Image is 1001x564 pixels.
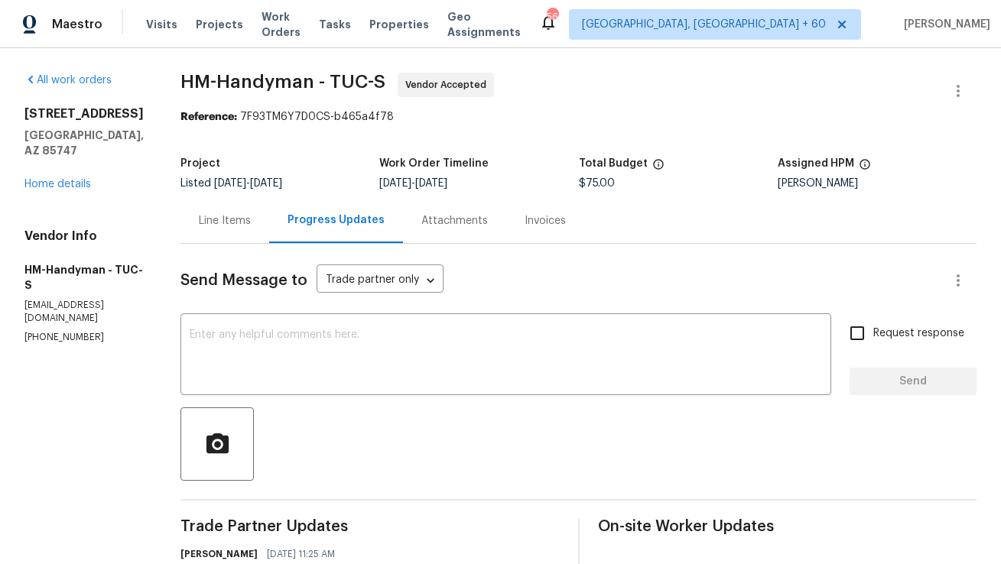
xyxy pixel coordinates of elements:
div: Progress Updates [288,212,385,228]
h5: Work Order Timeline [379,158,489,169]
span: [DATE] [379,178,411,189]
span: - [214,178,282,189]
div: Trade partner only [317,268,444,293]
span: HM-Handyman - TUC-S [180,73,385,91]
h5: Total Budget [579,158,648,169]
h2: [STREET_ADDRESS] [24,106,144,122]
span: [DATE] [250,178,282,189]
div: 7F93TM6Y7D0CS-b465a4f78 [180,109,977,125]
p: [PHONE_NUMBER] [24,331,144,344]
span: [GEOGRAPHIC_DATA], [GEOGRAPHIC_DATA] + 60 [582,17,826,32]
span: Listed [180,178,282,189]
span: $75.00 [579,178,615,189]
h4: Vendor Info [24,229,144,244]
span: The hpm assigned to this work order. [859,158,871,178]
h5: Project [180,158,220,169]
span: Maestro [52,17,102,32]
div: Invoices [525,213,566,229]
span: Work Orders [262,9,301,40]
span: The total cost of line items that have been proposed by Opendoor. This sum includes line items th... [652,158,665,178]
div: Line Items [199,213,251,229]
span: [DATE] [415,178,447,189]
h5: HM-Handyman - TUC-S [24,262,144,293]
span: [DATE] 11:25 AM [267,546,335,562]
div: [PERSON_NAME] [778,178,977,189]
div: 563 [547,9,557,24]
p: [EMAIL_ADDRESS][DOMAIN_NAME] [24,299,144,325]
span: Trade Partner Updates [180,519,560,534]
span: Properties [369,17,429,32]
span: Vendor Accepted [405,77,492,92]
b: Reference: [180,112,237,122]
span: [PERSON_NAME] [898,17,990,32]
h6: [PERSON_NAME] [180,546,258,562]
a: Home details [24,179,91,190]
a: All work orders [24,75,112,86]
span: Request response [873,326,964,342]
span: - [379,178,447,189]
h5: Assigned HPM [778,158,854,169]
span: [DATE] [214,178,246,189]
span: Tasks [319,19,351,30]
span: On-site Worker Updates [598,519,977,534]
span: Projects [196,17,243,32]
h5: [GEOGRAPHIC_DATA], AZ 85747 [24,128,144,158]
span: Geo Assignments [447,9,521,40]
span: Visits [146,17,177,32]
div: Attachments [421,213,488,229]
span: Send Message to [180,273,307,288]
